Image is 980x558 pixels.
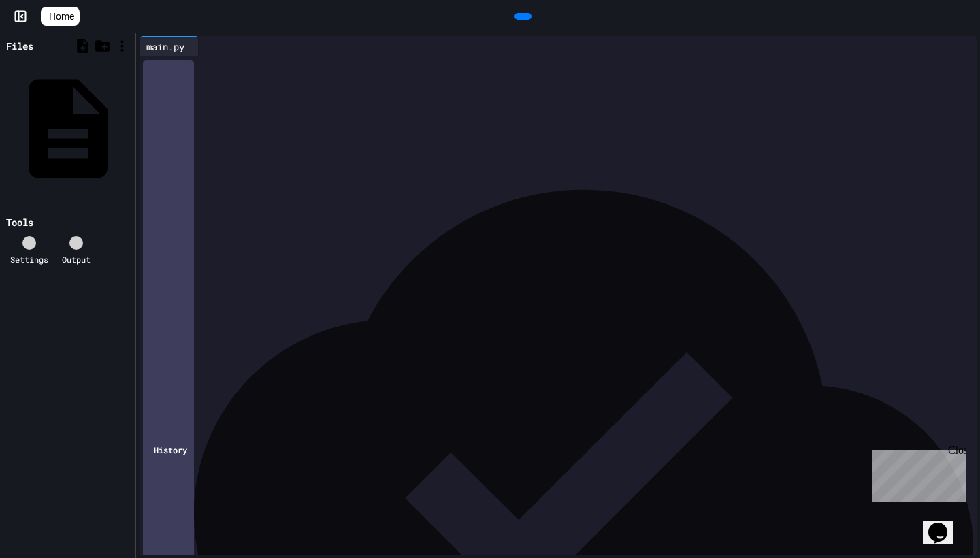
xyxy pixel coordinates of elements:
[62,253,91,265] div: Output
[5,5,94,86] div: Chat with us now!Close
[867,444,966,502] iframe: chat widget
[140,36,199,56] div: main.py
[41,7,80,26] a: Home
[140,39,191,54] div: main.py
[49,10,74,23] span: Home
[10,253,48,265] div: Settings
[6,215,33,229] div: Tools
[923,504,966,544] iframe: chat widget
[6,39,33,53] div: Files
